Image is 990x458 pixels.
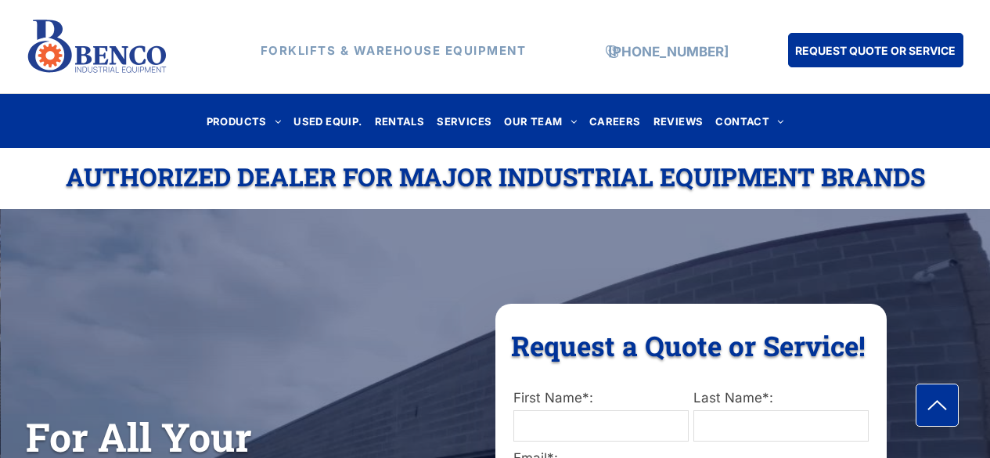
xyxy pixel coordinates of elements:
[369,110,431,132] a: RENTALS
[608,44,729,60] a: [PHONE_NUMBER]
[647,110,710,132] a: REVIEWS
[261,43,527,58] strong: FORKLIFTS & WAREHOUSE EQUIPMENT
[200,110,288,132] a: PRODUCTS
[498,110,583,132] a: OUR TEAM
[795,36,956,65] span: REQUEST QUOTE OR SERVICE
[693,388,869,409] label: Last Name*:
[788,33,963,67] a: REQUEST QUOTE OR SERVICE
[66,160,925,193] span: Authorized Dealer For Major Industrial Equipment Brands
[287,110,368,132] a: USED EQUIP.
[511,327,866,363] span: Request a Quote or Service!
[513,388,689,409] label: First Name*:
[583,110,647,132] a: CAREERS
[709,110,790,132] a: CONTACT
[430,110,498,132] a: SERVICES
